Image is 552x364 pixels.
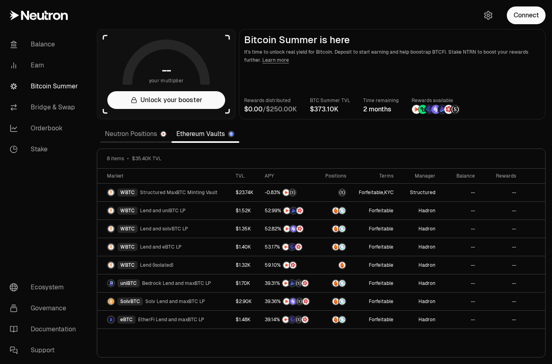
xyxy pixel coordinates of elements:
div: WBTC [117,243,138,251]
a: Forfeitable [351,202,398,220]
p: BTC Summer TVL [310,96,350,105]
a: $1.52K [231,202,260,220]
button: Forfeitable [369,316,393,323]
a: WBTC LogoWBTCLend (Isolated) [97,256,231,274]
button: NTRNStructured Points [265,188,314,197]
img: Amber [332,207,339,214]
a: -- [480,256,521,274]
a: -- [440,184,480,201]
img: maxBTC [339,189,345,196]
div: WBTC [117,207,138,215]
a: AmberSupervault [318,293,351,310]
div: WBTC [117,261,138,269]
a: Learn more [262,57,289,63]
div: Market [107,173,226,179]
a: -- [440,311,480,328]
a: Hadron [398,220,440,238]
span: Lend (Isolated) [140,262,173,268]
img: NTRN [282,280,289,287]
a: Orderbook [3,118,87,139]
img: NTRN [282,244,289,250]
a: Amber [318,256,351,274]
a: -- [440,202,480,220]
button: Unlock your booster [107,91,225,109]
a: Ecosystem [3,277,87,298]
a: Hadron [398,238,440,256]
img: Mars Fragments [302,280,308,287]
div: Terms [356,173,393,179]
img: WBTC Logo [108,262,114,268]
div: TVL [236,173,255,179]
img: Solv Points [290,226,297,232]
img: EtherFi Points [425,105,434,114]
div: Balance [445,173,475,179]
img: Structured Points [296,298,303,305]
span: $35.40K TVL [132,155,161,162]
a: Bitcoin Summer [3,76,87,97]
img: Ethereum Logo [229,132,234,136]
div: eBTC [117,316,136,324]
span: Lend and solvBTC LP [140,226,188,232]
img: NTRN [282,316,289,323]
a: Hadron [398,274,440,292]
img: Mars Fragments [303,298,309,305]
img: Amber [332,298,339,305]
img: Amber [332,316,339,323]
a: NTRNSolv PointsMars Fragments [260,220,318,238]
img: Solv Points [290,298,296,305]
div: SolvBTC [117,297,143,305]
a: -- [480,293,521,310]
button: AmberSupervault [323,316,346,324]
a: Support [3,340,87,361]
span: , [359,189,393,196]
button: NTRNSolv PointsMars Fragments [265,225,314,233]
a: Forfeitable,KYC [351,184,398,201]
div: uniBTC [117,279,140,287]
img: SolvBTC Logo [108,298,114,305]
img: NTRN [284,207,290,214]
img: Structured Points [295,280,302,287]
a: AmberSupervault [318,274,351,292]
a: Forfeitable [351,256,398,274]
img: Mars Fragments [444,105,453,114]
img: eBTC Logo [108,316,114,323]
div: / [244,105,297,114]
a: $1.32K [231,256,260,274]
img: EtherFi Points [289,316,295,323]
a: Forfeitable [351,293,398,310]
a: $1.70K [231,274,260,292]
p: It's time to unlock real yield for Bitcoin. Deposit to start earning and help boostrap BTCFi. Sta... [244,48,540,64]
a: Bridge & Swap [3,97,87,118]
img: NTRN [284,226,290,232]
a: Hadron [398,311,440,328]
img: Supervault [339,316,345,323]
a: AmberSupervault [318,202,351,220]
img: WBTC Logo [108,226,114,232]
a: NTRNBedrock DiamondsMars Fragments [260,202,318,220]
button: Forfeitable [369,298,393,305]
a: WBTC LogoWBTCLend and uniBTC LP [97,202,231,220]
span: Solv Lend and maxBTC LP [145,298,205,305]
a: Forfeitable [351,311,398,328]
img: NTRN [283,298,290,305]
img: WBTC Logo [108,207,114,214]
a: Governance [3,298,87,319]
button: NTRNMars Fragments [265,261,314,269]
img: WBTC Logo [108,244,114,250]
img: Supervault [339,226,345,232]
img: NTRN [412,105,421,114]
div: Positions [323,173,346,179]
a: -- [440,220,480,238]
a: NTRNStructured Points [260,184,318,201]
a: SolvBTC LogoSolvBTCSolv Lend and maxBTC LP [97,293,231,310]
a: AmberSupervault [318,238,351,256]
a: $1.48K [231,311,260,328]
img: Mars Fragments [295,244,302,250]
button: NTRNBedrock DiamondsStructured PointsMars Fragments [265,279,314,287]
img: Mars Fragments [297,226,303,232]
div: Rewards [485,173,516,179]
img: Bedrock Diamonds [289,280,295,287]
img: NTRN [283,189,289,196]
a: Forfeitable [351,274,398,292]
button: NTRNEtherFi PointsStructured PointsMars Fragments [265,316,314,324]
